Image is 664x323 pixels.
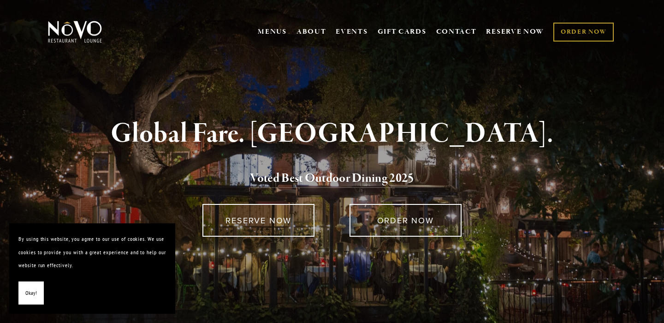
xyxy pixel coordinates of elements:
a: ABOUT [296,27,326,36]
span: Okay! [25,287,37,300]
a: RESERVE NOW [486,23,544,41]
a: Voted Best Outdoor Dining 202 [250,170,408,188]
a: CONTACT [436,23,477,41]
p: By using this website, you agree to our use of cookies. We use cookies to provide you with a grea... [18,233,166,272]
button: Okay! [18,281,44,305]
a: EVENTS [336,27,368,36]
a: ORDER NOW [553,23,614,42]
a: RESERVE NOW [202,204,314,237]
a: GIFT CARDS [378,23,427,41]
h2: 5 [63,169,601,188]
a: MENUS [258,27,287,36]
img: Novo Restaurant &amp; Lounge [46,20,104,43]
section: Cookie banner [9,223,175,314]
strong: Global Fare. [GEOGRAPHIC_DATA]. [111,116,553,151]
a: ORDER NOW [350,204,462,237]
